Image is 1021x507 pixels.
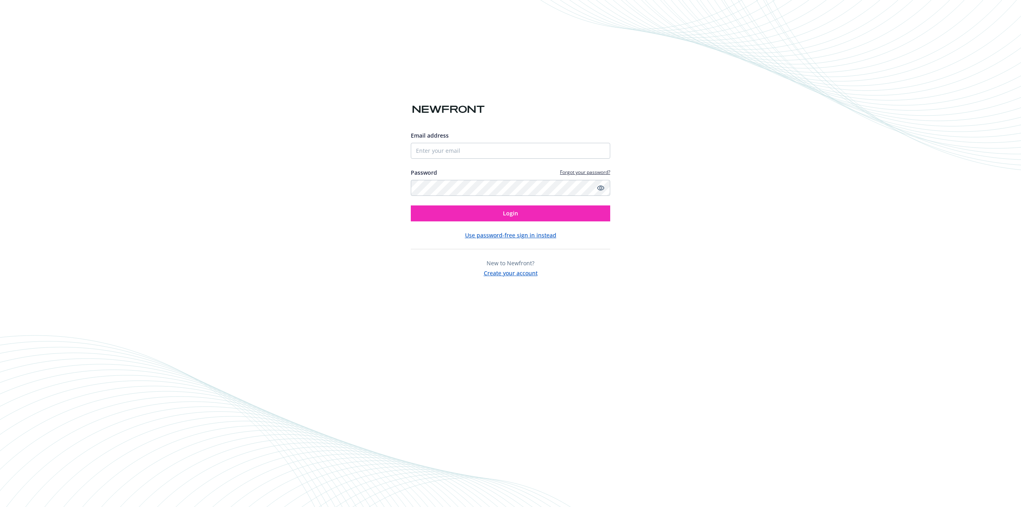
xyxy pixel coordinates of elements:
[411,103,486,116] img: Newfront logo
[503,209,518,217] span: Login
[465,231,556,239] button: Use password-free sign in instead
[484,267,538,277] button: Create your account
[487,259,534,267] span: New to Newfront?
[411,168,437,177] label: Password
[596,183,605,193] a: Show password
[411,180,610,196] input: Enter your password
[411,143,610,159] input: Enter your email
[411,132,449,139] span: Email address
[560,169,610,176] a: Forgot your password?
[411,205,610,221] button: Login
